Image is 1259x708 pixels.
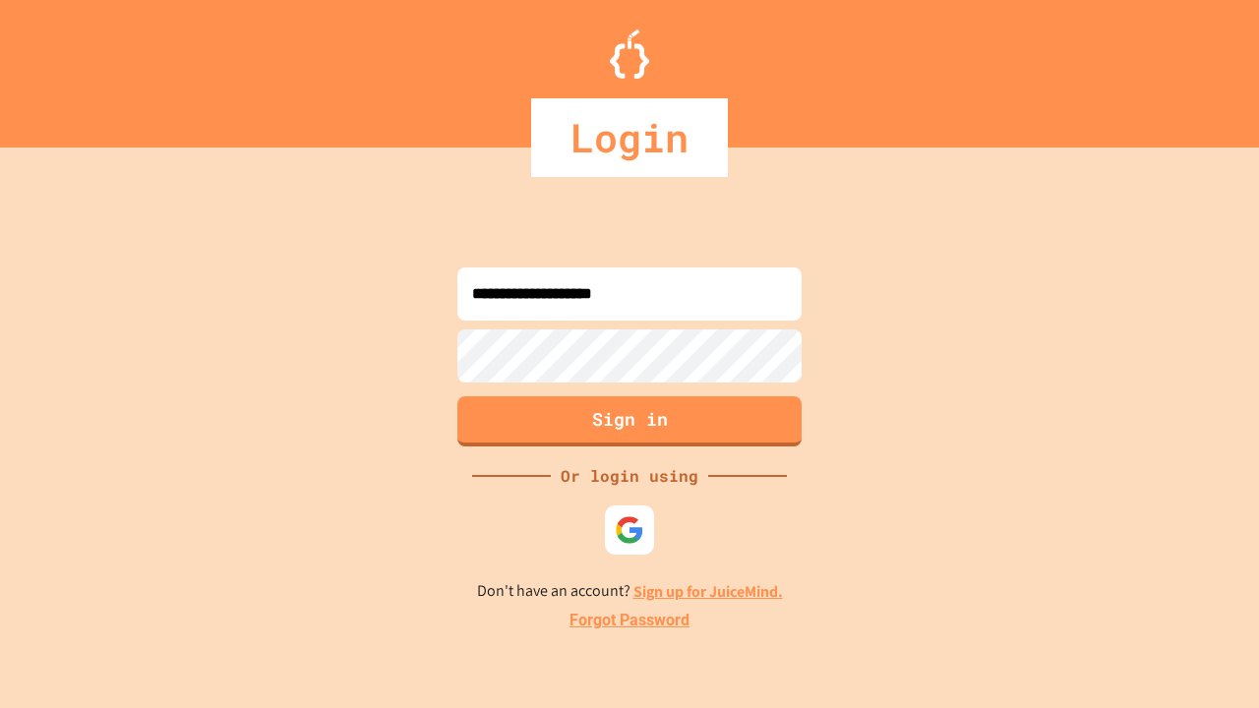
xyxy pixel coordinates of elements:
a: Sign up for JuiceMind. [633,581,783,602]
a: Forgot Password [570,609,689,632]
img: Logo.svg [610,29,649,79]
div: Or login using [551,464,708,488]
button: Sign in [457,396,802,446]
p: Don't have an account? [477,579,783,604]
img: google-icon.svg [615,515,644,545]
div: Login [531,98,728,177]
